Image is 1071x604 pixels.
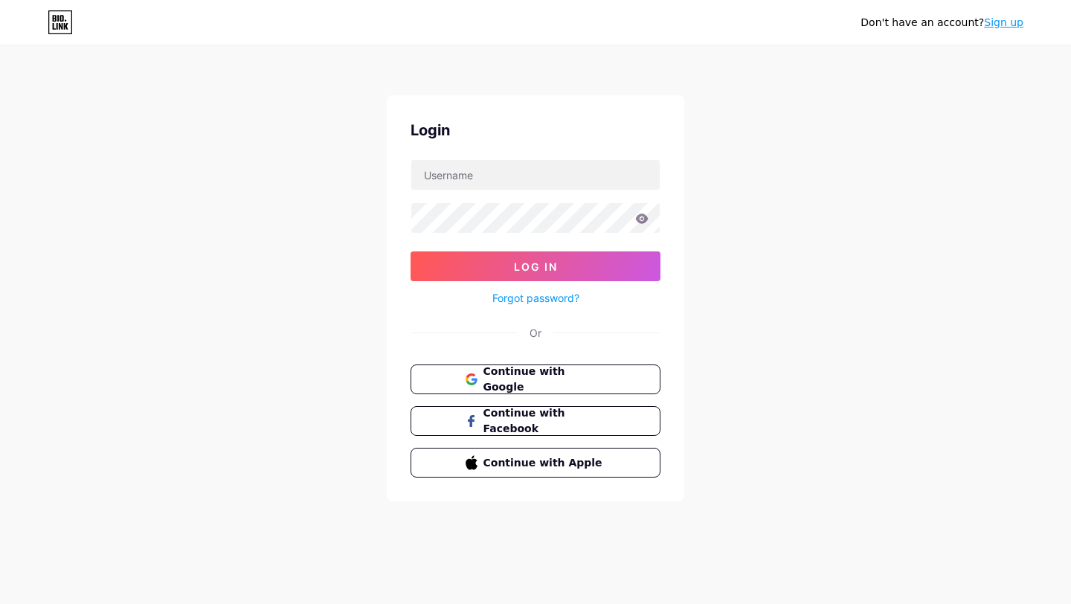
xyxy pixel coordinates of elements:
[483,405,606,437] span: Continue with Facebook
[411,119,660,141] div: Login
[411,364,660,394] button: Continue with Google
[483,455,606,471] span: Continue with Apple
[411,160,660,190] input: Username
[530,325,541,341] div: Or
[411,251,660,281] button: Log In
[861,15,1023,30] div: Don't have an account?
[411,406,660,436] button: Continue with Facebook
[492,290,579,306] a: Forgot password?
[514,260,558,273] span: Log In
[984,16,1023,28] a: Sign up
[411,448,660,478] button: Continue with Apple
[483,364,606,395] span: Continue with Google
